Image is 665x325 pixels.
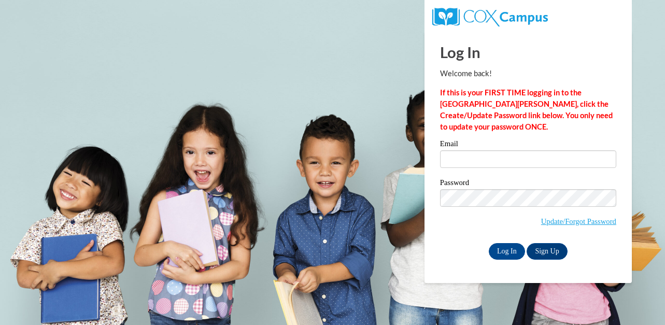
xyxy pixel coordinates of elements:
[541,217,616,225] a: Update/Forgot Password
[440,68,616,79] p: Welcome back!
[489,243,525,260] input: Log In
[440,88,613,131] strong: If this is your FIRST TIME logging in to the [GEOGRAPHIC_DATA][PERSON_NAME], click the Create/Upd...
[440,140,616,150] label: Email
[432,8,548,26] img: COX Campus
[440,41,616,63] h1: Log In
[527,243,567,260] a: Sign Up
[432,12,548,21] a: COX Campus
[440,179,616,189] label: Password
